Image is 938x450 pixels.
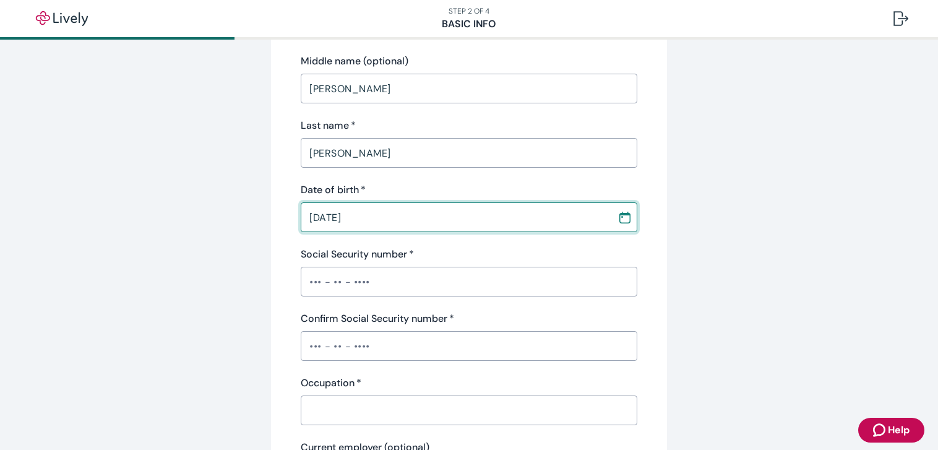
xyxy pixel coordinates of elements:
[301,183,366,197] label: Date of birth
[888,423,910,438] span: Help
[301,118,356,133] label: Last name
[301,269,637,294] input: ••• - •• - ••••
[301,376,361,391] label: Occupation
[301,205,609,230] input: MM / DD / YYYY
[301,334,637,358] input: ••• - •• - ••••
[873,423,888,438] svg: Zendesk support icon
[301,311,454,326] label: Confirm Social Security number
[301,54,408,69] label: Middle name (optional)
[27,11,97,26] img: Lively
[884,4,918,33] button: Log out
[614,206,636,228] button: Choose date, selected date is May 20, 1969
[858,418,924,443] button: Zendesk support iconHelp
[301,247,414,262] label: Social Security number
[619,211,631,223] svg: Calendar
